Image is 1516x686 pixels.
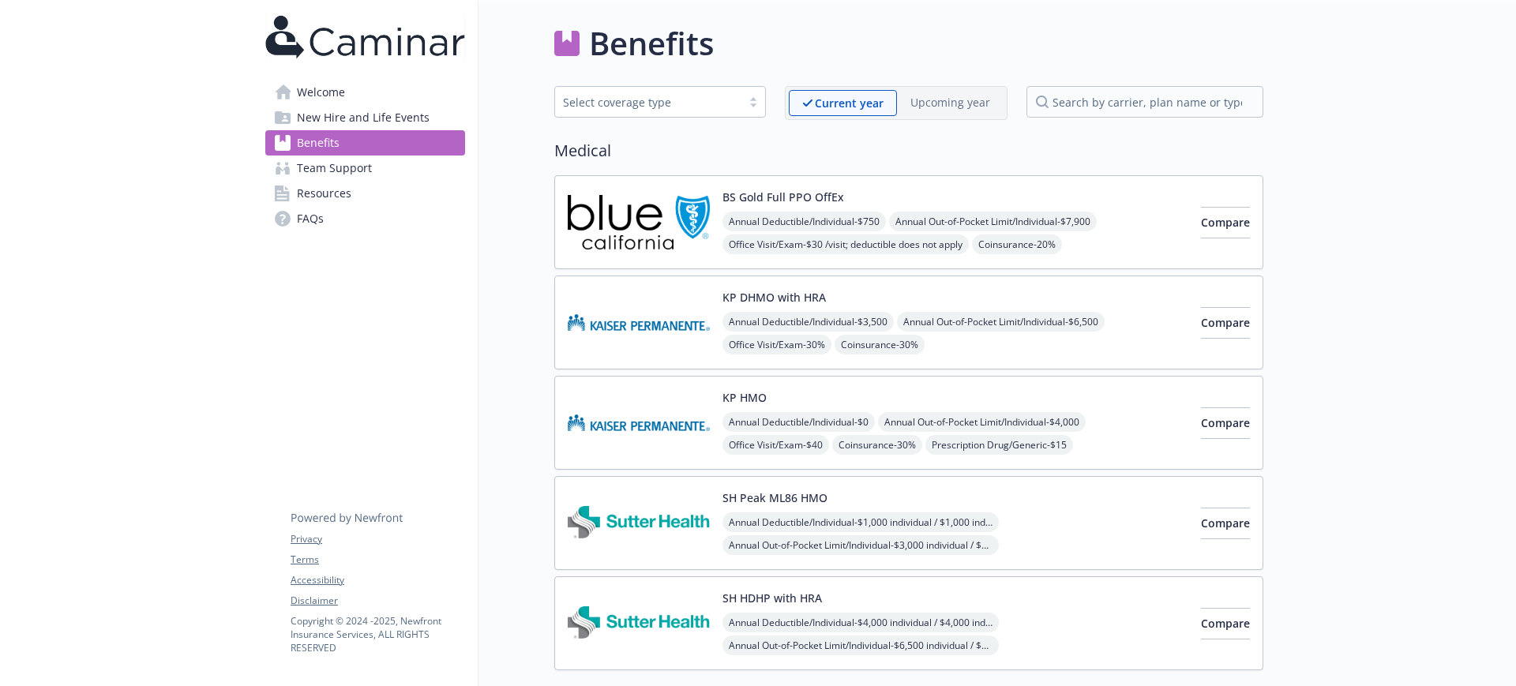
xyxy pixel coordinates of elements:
input: search by carrier, plan name or type [1026,86,1263,118]
a: Terms [291,553,464,567]
a: Privacy [291,532,464,546]
a: Disclaimer [291,594,464,608]
button: Compare [1201,508,1250,539]
span: Annual Deductible/Individual - $0 [722,412,875,432]
div: Select coverage type [563,94,734,111]
button: Compare [1201,307,1250,339]
span: Welcome [297,80,345,105]
span: Resources [297,181,351,206]
button: KP HMO [722,389,767,406]
span: FAQs [297,206,324,231]
img: Kaiser Permanente Insurance Company carrier logo [568,389,710,456]
span: Annual Out-of-Pocket Limit/Individual - $3,000 individual / $3,000 individual family member [722,535,999,555]
span: Compare [1201,616,1250,631]
p: Copyright © 2024 - 2025 , Newfront Insurance Services, ALL RIGHTS RESERVED [291,614,464,654]
button: BS Gold Full PPO OffEx [722,189,844,205]
img: Blue Shield of California carrier logo [568,189,710,256]
span: Annual Out-of-Pocket Limit/Individual - $6,500 [897,312,1105,332]
button: Compare [1201,608,1250,639]
span: New Hire and Life Events [297,105,430,130]
a: Benefits [265,130,465,156]
span: Office Visit/Exam - $40 [722,435,829,455]
a: Team Support [265,156,465,181]
span: Coinsurance - 30% [832,435,922,455]
span: Annual Deductible/Individual - $3,500 [722,312,894,332]
a: FAQs [265,206,465,231]
span: Annual Out-of-Pocket Limit/Individual - $4,000 [878,412,1086,432]
span: Annual Deductible/Individual - $750 [722,212,886,231]
span: Benefits [297,130,340,156]
span: Compare [1201,415,1250,430]
button: Compare [1201,407,1250,439]
button: SH Peak ML86 HMO [722,489,827,506]
span: Compare [1201,515,1250,530]
span: Compare [1201,315,1250,330]
span: Office Visit/Exam - $30 /visit; deductible does not apply [722,234,969,254]
span: Annual Out-of-Pocket Limit/Individual - $7,900 [889,212,1097,231]
span: Team Support [297,156,372,181]
img: Kaiser Permanente Insurance Company carrier logo [568,289,710,356]
button: KP DHMO with HRA [722,289,826,306]
p: Upcoming year [910,94,990,111]
img: Sutter Health Plan carrier logo [568,489,710,557]
h2: Medical [554,139,1263,163]
h1: Benefits [589,20,714,67]
span: Coinsurance - 20% [972,234,1062,254]
a: Accessibility [291,573,464,587]
a: New Hire and Life Events [265,105,465,130]
span: Upcoming year [897,90,1004,116]
button: SH HDHP with HRA [722,590,822,606]
span: Annual Deductible/Individual - $4,000 individual / $4,000 individual family member [722,613,999,632]
span: Prescription Drug/Generic - $15 [925,435,1073,455]
a: Welcome [265,80,465,105]
img: Sutter Health Plan carrier logo [568,590,710,657]
span: Office Visit/Exam - 30% [722,335,831,354]
span: Annual Deductible/Individual - $1,000 individual / $1,000 individual family member [722,512,999,532]
span: Coinsurance - 30% [835,335,925,354]
button: Compare [1201,207,1250,238]
p: Current year [815,95,884,111]
span: Annual Out-of-Pocket Limit/Individual - $6,500 individual / $6,500 individual family member [722,635,999,655]
a: Resources [265,181,465,206]
span: Compare [1201,215,1250,230]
